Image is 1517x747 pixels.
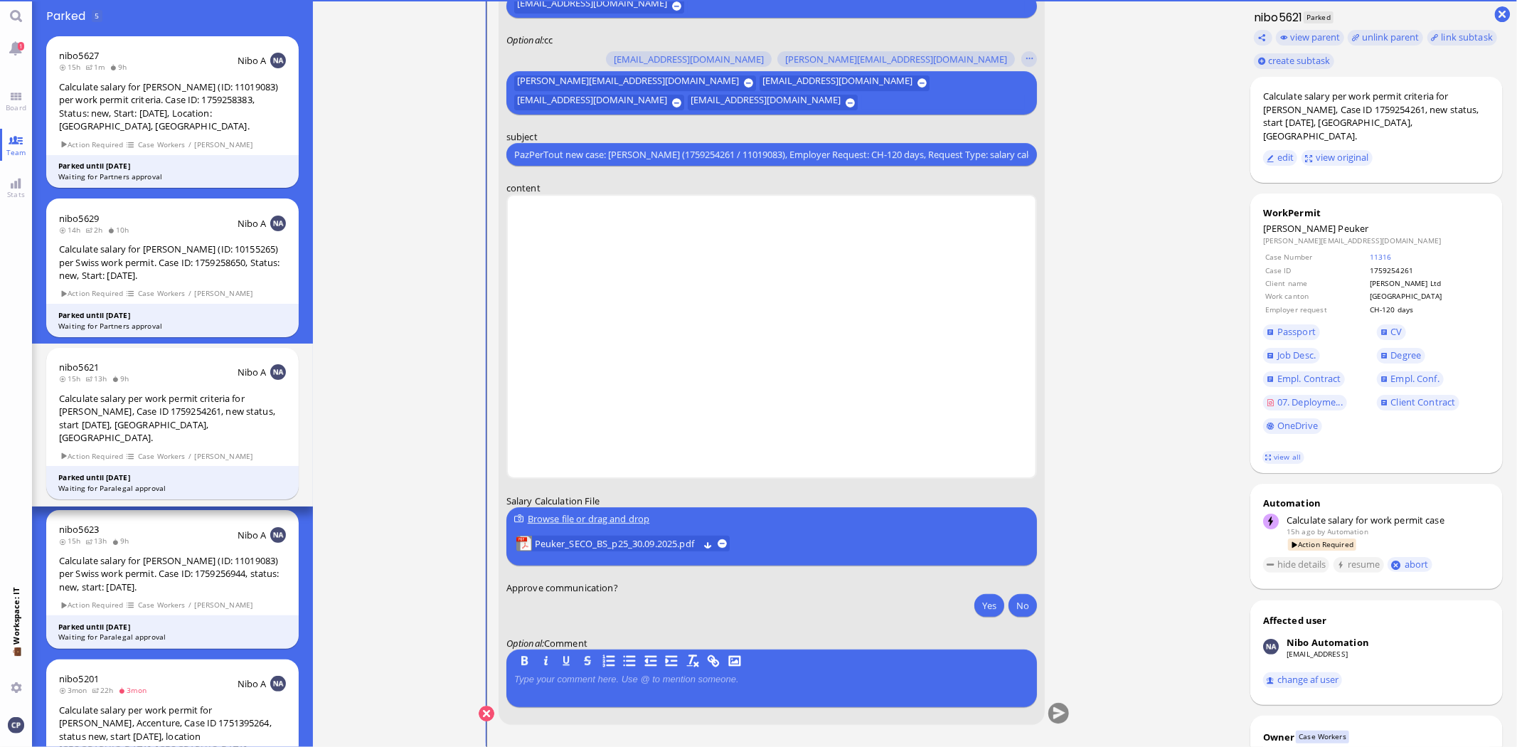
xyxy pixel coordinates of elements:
span: 2h [85,225,107,235]
a: nibo5627 [59,49,99,62]
div: Parked until [DATE] [58,310,287,321]
span: / [188,599,192,611]
span: [EMAIL_ADDRESS][DOMAIN_NAME] [762,75,912,91]
span: Approve communication? [506,581,618,594]
span: [EMAIL_ADDRESS][DOMAIN_NAME] [614,54,764,65]
div: Waiting for Partners approval [58,171,287,182]
td: 1759254261 [1369,265,1489,276]
button: Download Peuker_SECO_BS_p25_30.09.2025.pdf [703,539,713,549]
button: view parent [1276,30,1344,46]
span: [PERSON_NAME] [194,599,253,611]
div: Owner [1263,731,1295,743]
td: CH-120 days [1369,304,1489,315]
span: [PERSON_NAME] [194,287,253,300]
em: : [506,33,544,46]
a: Empl. Contract [1263,371,1345,387]
td: Employer request [1265,304,1368,315]
span: 9h [110,62,132,72]
a: CV [1377,324,1407,340]
span: Parked [1304,11,1334,23]
span: / [188,287,192,300]
button: [PERSON_NAME][EMAIL_ADDRESS][DOMAIN_NAME] [514,75,756,91]
span: Peuker_SECO_BS_p25_30.09.2025.pdf [535,536,698,552]
span: 3mon [118,685,151,695]
span: cc [544,33,553,46]
a: nibo5621 [59,361,99,373]
td: Case ID [1265,265,1368,276]
td: Client name [1265,277,1368,289]
img: Peuker_SECO_BS_p25_30.09.2025.pdf [516,536,532,552]
button: edit [1263,150,1298,166]
span: Optional [506,33,542,46]
span: Case Workers [1296,731,1349,743]
span: 07. Deployme... [1277,396,1343,408]
span: Case Workers [137,287,186,300]
span: 15h [59,536,85,546]
span: Stats [4,189,28,199]
span: 1 [18,42,24,51]
span: 15h ago [1287,526,1315,536]
span: 9h [112,373,134,383]
span: Job Desc. [1277,349,1316,361]
span: nibo5623 [59,523,99,536]
span: Parked [46,8,90,24]
button: [EMAIL_ADDRESS][DOMAIN_NAME] [606,52,772,68]
em: : [506,637,544,650]
a: Client Contract [1377,395,1460,410]
span: [EMAIL_ADDRESS][DOMAIN_NAME] [517,95,667,111]
div: Calculate salary per work permit criteria for [PERSON_NAME], Case ID 1759254261, new status, star... [1263,90,1490,142]
img: NA [270,676,286,692]
span: link subtask [1442,31,1494,43]
a: Empl. Conf. [1377,371,1444,387]
a: Degree [1377,348,1425,364]
span: Optional [506,637,542,650]
span: [EMAIL_ADDRESS][DOMAIN_NAME] [691,95,841,111]
span: subject [506,130,538,143]
span: Case Workers [137,450,186,462]
lob-view: Peuker_SECO_BS_p25_30.09.2025.pdf [516,536,730,552]
div: Waiting for Paralegal approval [58,483,287,494]
div: Calculate salary per work permit criteria for [PERSON_NAME], Case ID 1759254261, new status, star... [59,392,286,445]
a: nibo5629 [59,212,99,225]
button: B [517,654,533,669]
a: [EMAIL_ADDRESS] [1287,649,1348,659]
span: nibo5201 [59,672,99,685]
span: 3mon [59,685,92,695]
div: Waiting for Partners approval [58,321,287,332]
span: Nibo A [238,529,267,541]
button: hide details [1263,557,1330,573]
button: [EMAIL_ADDRESS][DOMAIN_NAME] [688,95,858,111]
button: [PERSON_NAME][EMAIL_ADDRESS][DOMAIN_NAME] [777,52,1015,68]
td: [PERSON_NAME] Ltd [1369,277,1489,289]
span: by [1317,526,1325,536]
span: Case Workers [137,139,186,151]
div: Automation [1263,497,1490,509]
div: Calculate salary for [PERSON_NAME] (ID: 10155265) per Swiss work permit. Case ID: 1759258650, Sta... [59,243,286,282]
img: NA [270,216,286,231]
span: 15h [59,373,85,383]
div: Waiting for Paralegal approval [58,632,287,642]
img: Nibo Automation [1263,639,1279,655]
span: Team [3,147,30,157]
span: [PERSON_NAME] [194,139,253,151]
span: 15h [59,62,85,72]
button: create subtask [1254,53,1334,69]
span: CV [1391,325,1402,338]
task-group-action-menu: link subtask [1427,30,1497,46]
button: Copy ticket nibo5621 link to clipboard [1254,30,1272,46]
div: Calculate salary for [PERSON_NAME] (ID: 11019083) per work permit criteria. Case ID: 1759258383, ... [59,80,286,133]
span: Action Required [1288,539,1357,551]
span: [PERSON_NAME][EMAIL_ADDRESS][DOMAIN_NAME] [517,75,739,91]
div: Affected user [1263,614,1327,627]
dd: [PERSON_NAME][EMAIL_ADDRESS][DOMAIN_NAME] [1263,235,1490,245]
a: View Peuker_SECO_BS_p25_30.09.2025.pdf [535,536,698,552]
button: abort [1388,557,1432,572]
span: Degree [1391,349,1422,361]
span: [PERSON_NAME] [1263,222,1336,235]
span: Nibo A [238,366,267,378]
button: Yes [974,594,1004,617]
button: remove [718,539,727,549]
span: 1m [85,62,110,72]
